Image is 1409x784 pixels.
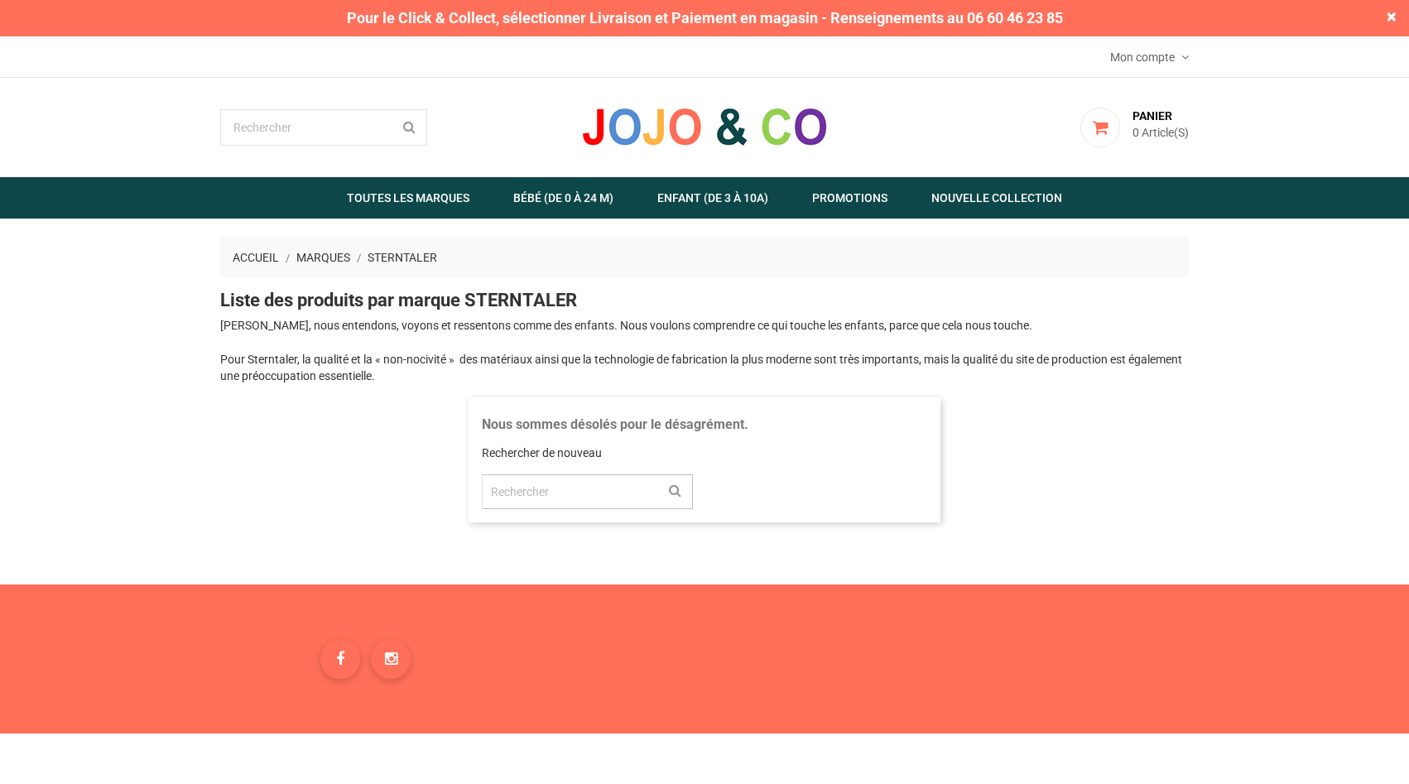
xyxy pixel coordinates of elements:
h1: Liste des produits par marque STERNTALER [220,291,1189,310]
a: Promotions [791,177,908,219]
span: Marques [296,251,350,264]
span: Article(s) [1142,126,1189,139]
span: Panier [1132,109,1172,123]
img: JOJO & CO [580,106,829,147]
a: Bébé (de 0 à 24 m) [493,177,634,219]
p: Rechercher de nouveau [482,445,927,461]
a: Nouvelle Collection [911,177,1083,219]
a: STERNTALER [368,251,437,264]
span: × [1387,7,1397,26]
span: Pour le Click & Collect, sélectionner Livraison et Paiement en magasin - Renseignements au 06 60 ... [339,7,1071,29]
span: 0 [1132,126,1139,139]
a: Accueil [233,251,281,264]
p: Pour Sterntaler, la qualité et la « non-nocivité » des matériaux ainsi que la technologie de fabr... [220,351,1189,385]
input: Rechercher [220,109,427,146]
span: Mon compte [1110,51,1179,64]
p: [PERSON_NAME], nous entendons, voyons et ressentons comme des enfants. Nous voulons comprendre ce... [220,317,1189,334]
a: Marques [296,251,353,264]
a: Enfant (de 3 à 10A) [637,177,789,219]
a: Toutes les marques [326,177,490,219]
h4: Nous sommes désolés pour le désagrément. [482,417,927,432]
span: Accueil [233,251,279,264]
input: Rechercher [482,474,693,509]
